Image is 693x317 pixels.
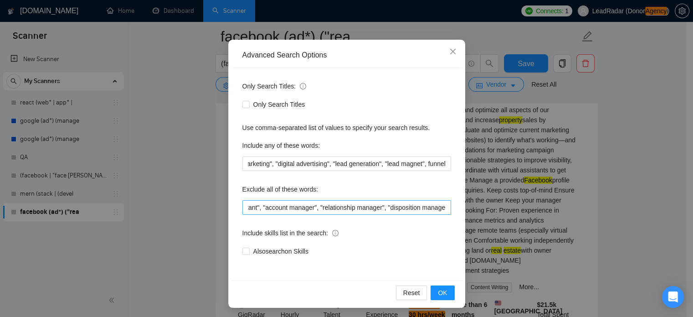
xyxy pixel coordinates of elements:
[403,288,420,298] span: Reset
[250,246,312,256] span: Also search on Skills
[449,48,457,55] span: close
[662,286,684,308] div: Open Intercom Messenger
[242,138,320,153] label: Include any of these words:
[242,81,306,91] span: Only Search Titles:
[242,182,318,197] label: Exclude all of these words:
[250,99,309,109] span: Only Search Titles
[242,228,339,238] span: Include skills list in the search:
[300,83,306,89] span: info-circle
[431,286,454,300] button: OK
[396,286,427,300] button: Reset
[242,50,451,60] div: Advanced Search Options
[441,40,465,64] button: Close
[242,123,451,133] div: Use comma-separated list of values to specify your search results.
[332,230,339,236] span: info-circle
[438,288,447,298] span: OK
